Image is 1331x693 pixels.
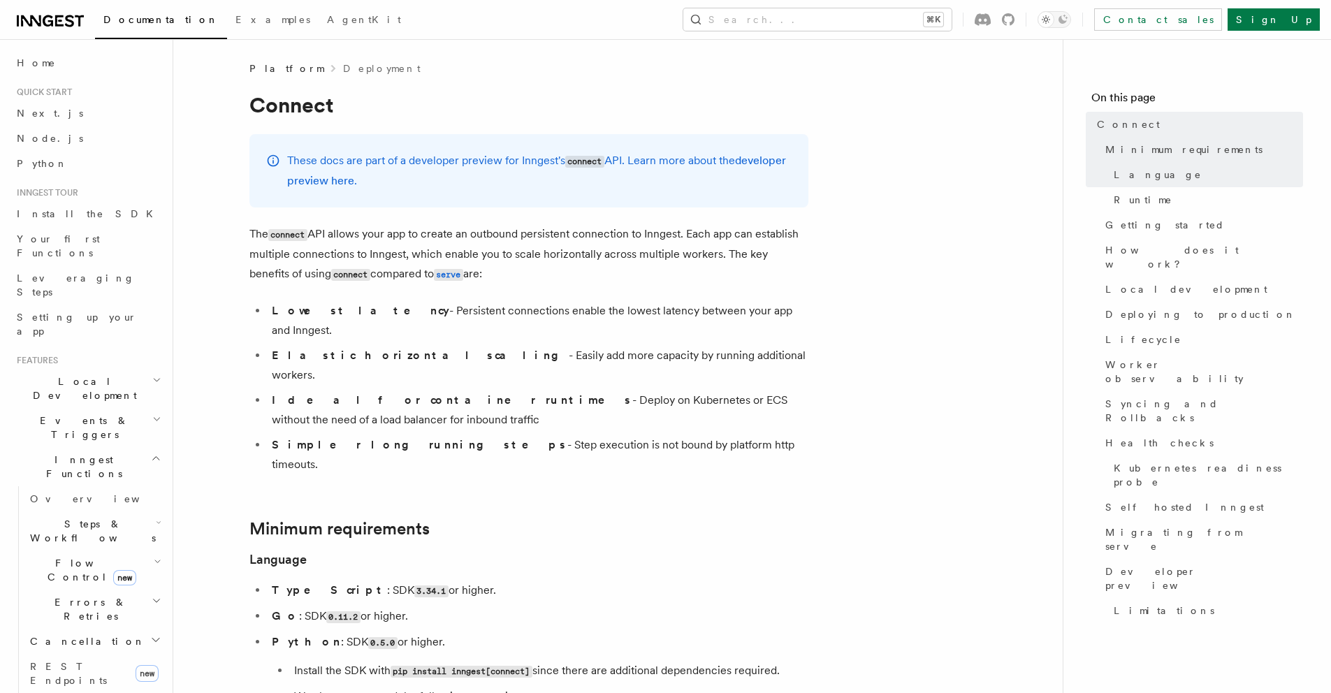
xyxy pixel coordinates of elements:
a: Getting started [1100,212,1303,238]
a: Setting up your app [11,305,164,344]
li: - Persistent connections enable the lowest latency between your app and Inngest. [268,301,808,340]
a: serve [434,267,463,280]
a: Local development [1100,277,1303,302]
span: Developer preview [1105,564,1303,592]
a: Examples [227,4,319,38]
span: How does it work? [1105,243,1303,271]
a: Install the SDK [11,201,164,226]
p: These docs are part of a developer preview for Inngest's API. Learn more about the . [287,151,792,191]
span: Documentation [103,14,219,25]
a: Contact sales [1094,8,1222,31]
span: Syncing and Rollbacks [1105,397,1303,425]
span: Your first Functions [17,233,100,258]
a: Home [11,50,164,75]
span: Examples [235,14,310,25]
a: Node.js [11,126,164,151]
span: Platform [249,61,323,75]
strong: Ideal for container runtimes [272,393,632,407]
code: 0.11.2 [326,611,361,623]
strong: Go [272,609,299,622]
a: Health checks [1100,430,1303,455]
span: new [136,665,159,682]
span: Events & Triggers [11,414,152,442]
li: - Easily add more capacity by running additional workers. [268,346,808,385]
button: Inngest Functions [11,447,164,486]
span: Local development [1105,282,1267,296]
a: Connect [1091,112,1303,137]
span: Steps & Workflows [24,517,156,545]
span: REST Endpoints [30,661,107,686]
span: Connect [1097,117,1160,131]
a: Your first Functions [11,226,164,265]
span: Python [17,158,68,169]
strong: TypeScript [272,583,387,597]
strong: Lowest latency [272,304,449,317]
button: Errors & Retries [24,590,164,629]
strong: Python [272,635,341,648]
span: Inngest Functions [11,453,151,481]
li: Install the SDK with since there are additional dependencies required. [290,661,808,681]
a: Kubernetes readiness probe [1108,455,1303,495]
a: Language [1108,162,1303,187]
button: Cancellation [24,629,164,654]
span: Quick start [11,87,72,98]
a: Overview [24,486,164,511]
li: : SDK or higher. [268,581,808,601]
a: Runtime [1108,187,1303,212]
span: Install the SDK [17,208,161,219]
a: REST Endpointsnew [24,654,164,693]
h1: Connect [249,92,808,117]
span: Cancellation [24,634,145,648]
strong: Elastic horizontal scaling [272,349,569,362]
a: AgentKit [319,4,409,38]
li: : SDK or higher. [268,606,808,627]
code: connect [268,229,307,241]
button: Search...⌘K [683,8,952,31]
li: - Step execution is not bound by platform http timeouts. [268,435,808,474]
span: Lifecycle [1105,333,1181,346]
span: Leveraging Steps [17,272,135,298]
button: Toggle dark mode [1038,11,1071,28]
a: Python [11,151,164,176]
a: Migrating from serve [1100,520,1303,559]
button: Events & Triggers [11,408,164,447]
code: pip install inngest[connect] [391,666,532,678]
a: Deployment [343,61,421,75]
span: AgentKit [327,14,401,25]
a: Limitations [1108,598,1303,623]
span: Kubernetes readiness probe [1114,461,1303,489]
a: Lifecycle [1100,327,1303,352]
code: 3.34.1 [414,585,449,597]
button: Flow Controlnew [24,550,164,590]
a: Worker observability [1100,352,1303,391]
a: Leveraging Steps [11,265,164,305]
a: Deploying to production [1100,302,1303,327]
a: How does it work? [1100,238,1303,277]
code: 0.5.0 [368,637,398,649]
li: - Deploy on Kubernetes or ECS without the need of a load balancer for inbound traffic [268,391,808,430]
a: Developer preview [1100,559,1303,598]
code: connect [565,156,604,168]
span: Language [1114,168,1202,182]
a: Documentation [95,4,227,39]
span: Worker observability [1105,358,1303,386]
span: Minimum requirements [1105,143,1263,156]
span: Limitations [1114,604,1214,618]
strong: Simpler long running steps [272,438,567,451]
p: The API allows your app to create an outbound persistent connection to Inngest. Each app can esta... [249,224,808,284]
span: Features [11,355,58,366]
span: Errors & Retries [24,595,152,623]
span: Node.js [17,133,83,144]
span: Health checks [1105,436,1214,450]
code: connect [331,269,370,281]
a: Minimum requirements [1100,137,1303,162]
a: Minimum requirements [249,519,430,539]
span: Runtime [1114,193,1172,207]
a: Language [249,550,307,569]
a: Next.js [11,101,164,126]
button: Local Development [11,369,164,408]
span: Home [17,56,56,70]
a: Sign Up [1228,8,1320,31]
span: Getting started [1105,218,1225,232]
button: Steps & Workflows [24,511,164,550]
